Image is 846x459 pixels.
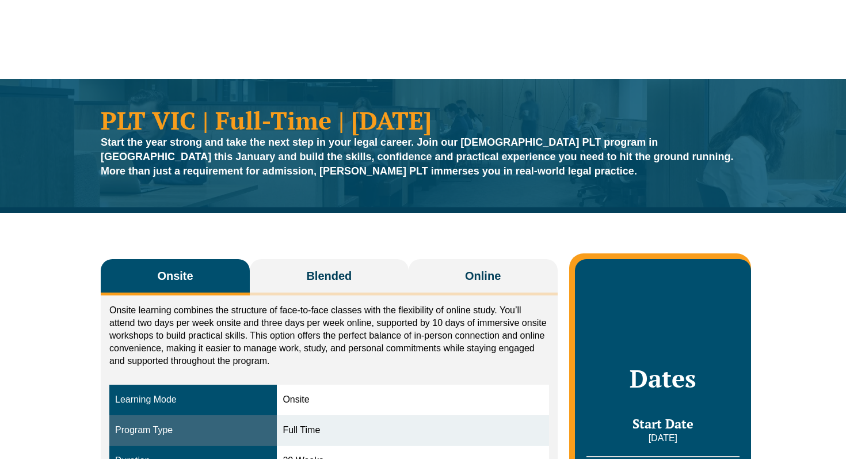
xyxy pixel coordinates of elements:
div: Full Time [283,424,543,437]
span: Start Date [632,415,693,432]
span: Onsite [157,268,193,284]
strong: Start the year strong and take the next step in your legal career. Join our [DEMOGRAPHIC_DATA] PL... [101,136,734,177]
h2: Dates [586,364,740,393]
div: Onsite [283,393,543,407]
p: [DATE] [586,432,740,445]
p: Onsite learning combines the structure of face-to-face classes with the flexibility of online stu... [109,304,549,367]
span: Blended [306,268,352,284]
span: Online [465,268,501,284]
div: Program Type [115,424,271,437]
h1: PLT VIC | Full-Time | [DATE] [101,108,745,132]
div: Learning Mode [115,393,271,407]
